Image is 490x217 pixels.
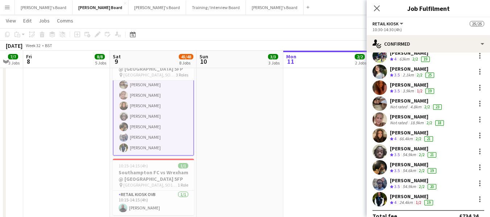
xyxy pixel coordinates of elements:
[419,168,425,173] app-skills-label: 2/2
[355,54,365,59] span: 2/2
[390,104,409,110] div: Not rated
[394,56,396,62] span: 4
[36,16,53,25] a: Jobs
[6,17,16,24] span: View
[390,145,438,152] div: [PERSON_NAME]
[95,54,105,59] span: 8/8
[246,0,304,14] button: [PERSON_NAME]'s Board
[428,184,436,189] div: 20
[179,54,193,59] span: 45/48
[419,184,425,189] app-skills-label: 2/2
[24,43,42,48] span: Week 32
[409,120,425,126] div: 18.9km
[6,42,22,49] div: [DATE]
[179,60,193,66] div: 8 Jobs
[73,0,128,14] button: [PERSON_NAME] Board
[394,136,396,141] span: 4
[417,72,423,78] app-skills-label: 2/2
[178,163,188,168] span: 1/1
[8,60,20,66] div: 3 Jobs
[390,193,435,200] div: [PERSON_NAME]
[39,17,50,24] span: Jobs
[176,72,188,78] span: 3 Roles
[390,113,445,120] div: [PERSON_NAME]
[198,57,208,66] span: 10
[398,136,414,142] div: 66.4km
[394,168,400,173] span: 3.5
[390,120,409,126] div: Not rated
[421,57,430,62] div: 19
[416,136,421,141] app-skills-label: 2/2
[113,49,194,156] app-job-card: 09:00-15:30 (6h30m)25/25Southampton FC vs Wrexham @ [GEOGRAPHIC_DATA] 5FP [GEOGRAPHIC_DATA], SO14...
[390,129,435,136] div: [PERSON_NAME]
[23,17,32,24] span: Edit
[409,104,423,110] div: 4.8km
[178,182,188,188] span: 1 Role
[45,43,52,48] div: BST
[372,21,404,26] button: Retail Kiosk
[401,168,417,174] div: 54.6km
[390,177,438,184] div: [PERSON_NAME]
[8,54,18,59] span: 7/7
[113,191,194,215] app-card-role: Retail Kiosk OVB1/110:15-14:15 (4h)[PERSON_NAME]
[424,104,430,109] app-skills-label: 2/2
[428,152,436,158] div: 21
[398,200,414,206] div: 24.4km
[394,184,400,189] span: 3.5
[119,163,148,168] span: 10:15-14:15 (4h)
[424,136,433,142] div: 21
[394,88,400,93] span: 3.5
[390,66,436,72] div: [PERSON_NAME]
[412,56,418,62] app-skills-label: 2/2
[401,72,415,78] div: 2.1km
[435,120,444,126] div: 18
[113,169,194,182] h3: Southampton FC vs Wrexham @ [GEOGRAPHIC_DATA] 5FP
[425,88,434,94] div: 19
[428,168,436,174] div: 19
[268,60,280,66] div: 3 Jobs
[372,27,484,32] div: 10:30-14:30 (4h)
[112,57,121,66] span: 9
[95,60,106,66] div: 5 Jobs
[25,57,32,66] span: 8
[268,54,278,59] span: 3/3
[286,53,296,60] span: Mon
[26,53,32,60] span: Fri
[401,88,415,94] div: 3.9km
[390,82,436,88] div: [PERSON_NAME]
[416,200,421,205] app-skills-label: 1/2
[398,56,411,62] div: 63km
[390,97,443,104] div: [PERSON_NAME]
[15,0,73,14] button: [PERSON_NAME]'s Board
[394,72,400,78] span: 3.5
[470,21,484,26] span: 25/25
[394,152,400,157] span: 3.5
[123,72,176,78] span: [GEOGRAPHIC_DATA], SO14 5FP
[113,159,194,215] app-job-card: 10:15-14:15 (4h)1/1Southampton FC vs Wrexham @ [GEOGRAPHIC_DATA] 5FP [GEOGRAPHIC_DATA], SO14 5FP1...
[20,16,34,25] a: Edit
[199,53,208,60] span: Sun
[367,35,490,53] div: Confirmed
[57,17,73,24] span: Comms
[355,60,366,66] div: 2 Jobs
[433,104,442,110] div: 23
[424,200,433,205] div: 19
[417,88,423,93] app-skills-label: 1/2
[54,16,76,25] a: Comms
[390,161,438,168] div: [PERSON_NAME]
[285,57,296,66] span: 11
[128,0,186,14] button: [PERSON_NAME]'s Board
[113,53,121,60] span: Sat
[390,50,431,56] div: [PERSON_NAME]
[419,152,425,157] app-skills-label: 2/2
[372,21,399,26] span: Retail Kiosk
[401,184,417,190] div: 54.9km
[394,200,396,205] span: 4
[123,182,178,188] span: [GEOGRAPHIC_DATA], SO14 5FP
[401,152,417,158] div: 54.9km
[427,120,432,125] app-skills-label: 2/2
[425,72,434,78] div: 25
[367,4,490,13] h3: Job Fulfilment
